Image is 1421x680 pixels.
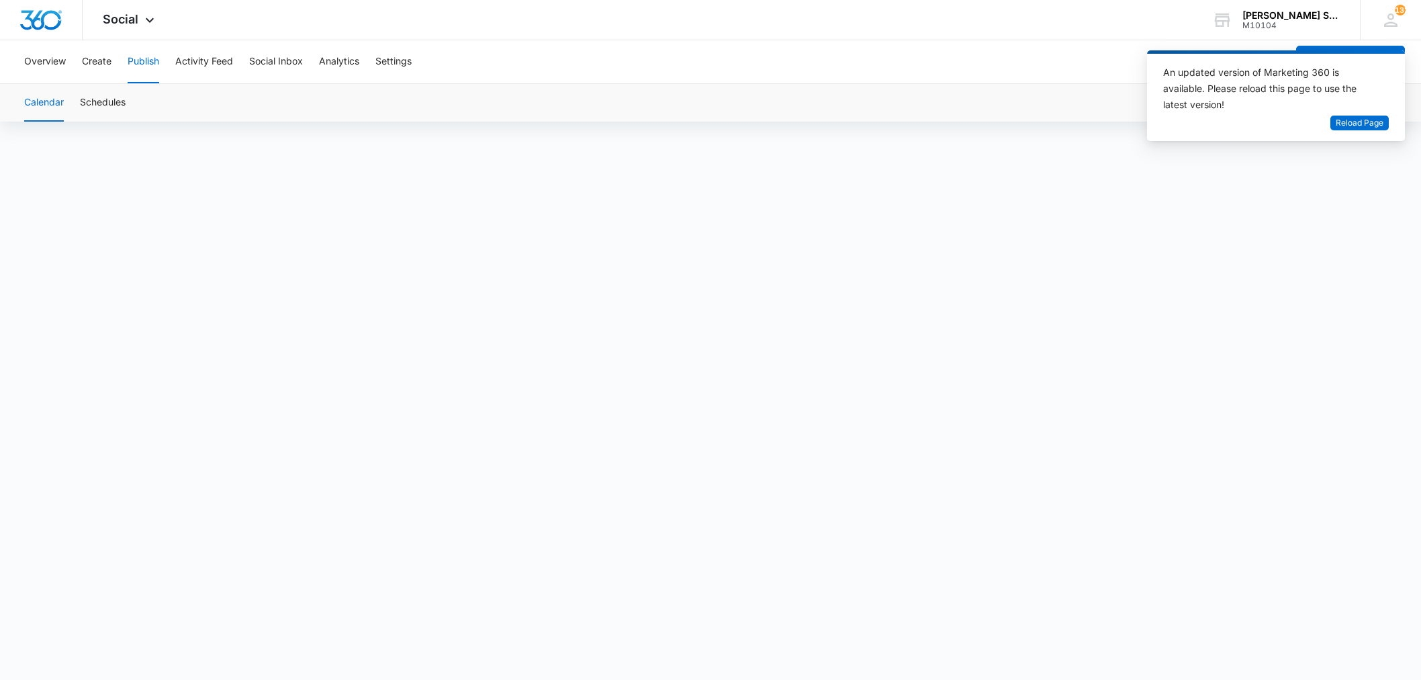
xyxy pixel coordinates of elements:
button: Publish [128,40,159,83]
div: account id [1242,21,1340,30]
button: Reload Page [1330,116,1389,131]
button: Create a Post [1296,46,1405,78]
div: notifications count [1395,5,1406,15]
div: account name [1242,10,1340,21]
button: Overview [24,40,66,83]
button: Settings [375,40,412,83]
button: Activity Feed [175,40,233,83]
span: 132 [1395,5,1406,15]
button: Social Inbox [249,40,303,83]
div: An updated version of Marketing 360 is available. Please reload this page to use the latest version! [1163,65,1373,113]
button: Schedules [80,84,126,122]
span: Reload Page [1336,117,1383,130]
button: Calendar [24,84,64,122]
span: Social [103,12,138,26]
button: Create [82,40,111,83]
button: Analytics [319,40,359,83]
